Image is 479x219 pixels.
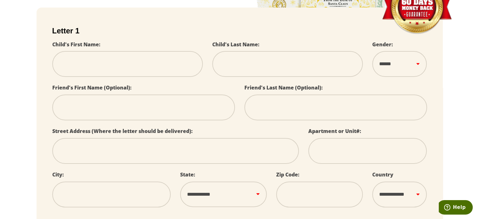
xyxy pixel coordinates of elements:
[52,171,64,178] label: City:
[52,41,100,48] label: Child's First Name:
[276,171,299,178] label: Zip Code:
[180,171,195,178] label: State:
[52,84,132,91] label: Friend's First Name (Optional):
[308,128,361,135] label: Apartment or Unit#:
[439,200,473,216] iframe: Opens a widget where you can find more information
[372,171,393,178] label: Country
[212,41,259,48] label: Child's Last Name:
[52,26,427,35] h2: Letter 1
[372,41,393,48] label: Gender:
[52,128,193,135] label: Street Address (Where the letter should be delivered):
[244,84,323,91] label: Friend's Last Name (Optional):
